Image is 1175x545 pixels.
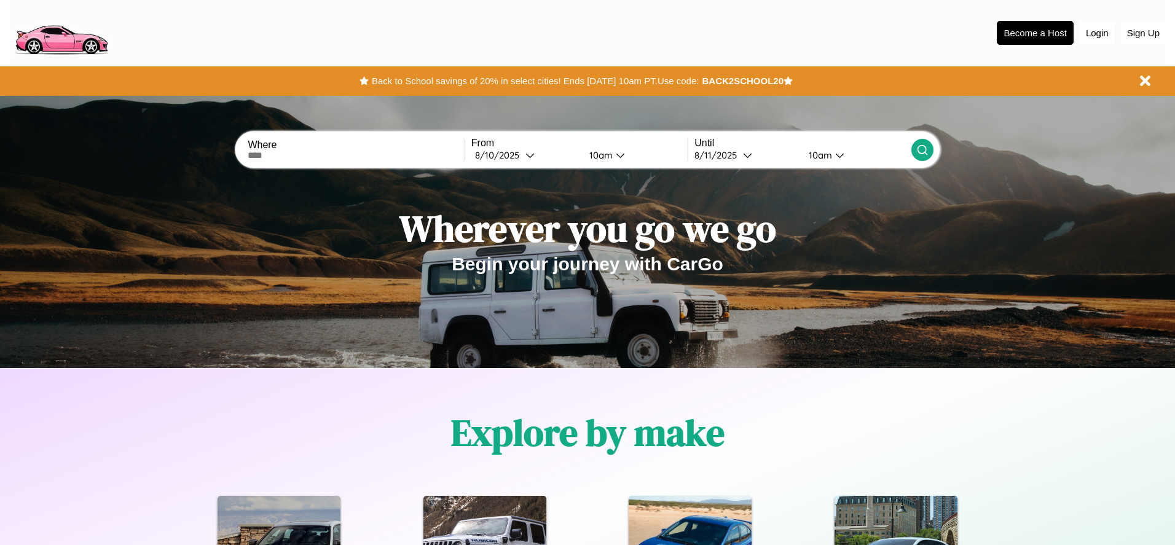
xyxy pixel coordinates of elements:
button: Back to School savings of 20% in select cities! Ends [DATE] 10am PT.Use code: [369,73,702,90]
div: 10am [803,149,835,161]
div: 8 / 10 / 2025 [475,149,525,161]
b: BACK2SCHOOL20 [702,76,784,86]
div: 10am [583,149,616,161]
button: 10am [580,149,688,162]
img: logo [9,6,113,58]
button: 8/10/2025 [471,149,580,162]
label: From [471,138,688,149]
button: Become a Host [997,21,1074,45]
label: Until [694,138,911,149]
button: Login [1080,22,1115,44]
button: Sign Up [1121,22,1166,44]
h1: Explore by make [451,407,725,458]
div: 8 / 11 / 2025 [694,149,743,161]
button: 10am [799,149,911,162]
label: Where [248,139,464,151]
